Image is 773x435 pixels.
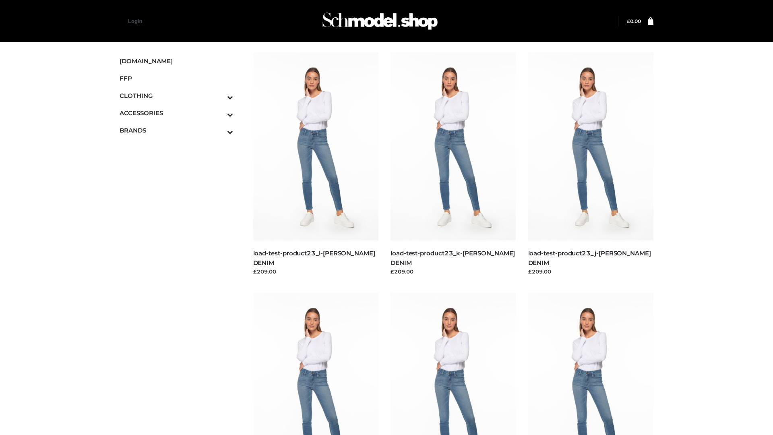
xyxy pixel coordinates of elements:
span: BRANDS [120,126,233,135]
div: £209.00 [391,267,516,275]
a: [DOMAIN_NAME] [120,52,233,70]
button: Toggle Submenu [205,104,233,122]
a: load-test-product23_j-[PERSON_NAME] DENIM [528,249,651,266]
img: Schmodel Admin 964 [320,5,440,37]
a: load-test-product23_k-[PERSON_NAME] DENIM [391,249,515,266]
span: £ [627,18,630,24]
a: load-test-product23_l-[PERSON_NAME] DENIM [253,249,375,266]
a: ACCESSORIESToggle Submenu [120,104,233,122]
div: £209.00 [253,267,379,275]
a: £0.00 [627,18,641,24]
a: Login [128,18,142,24]
div: £209.00 [528,267,654,275]
span: [DOMAIN_NAME] [120,56,233,66]
span: FFP [120,74,233,83]
button: Toggle Submenu [205,122,233,139]
span: CLOTHING [120,91,233,100]
a: FFP [120,70,233,87]
a: CLOTHINGToggle Submenu [120,87,233,104]
span: ACCESSORIES [120,108,233,118]
button: Toggle Submenu [205,87,233,104]
a: BRANDSToggle Submenu [120,122,233,139]
bdi: 0.00 [627,18,641,24]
